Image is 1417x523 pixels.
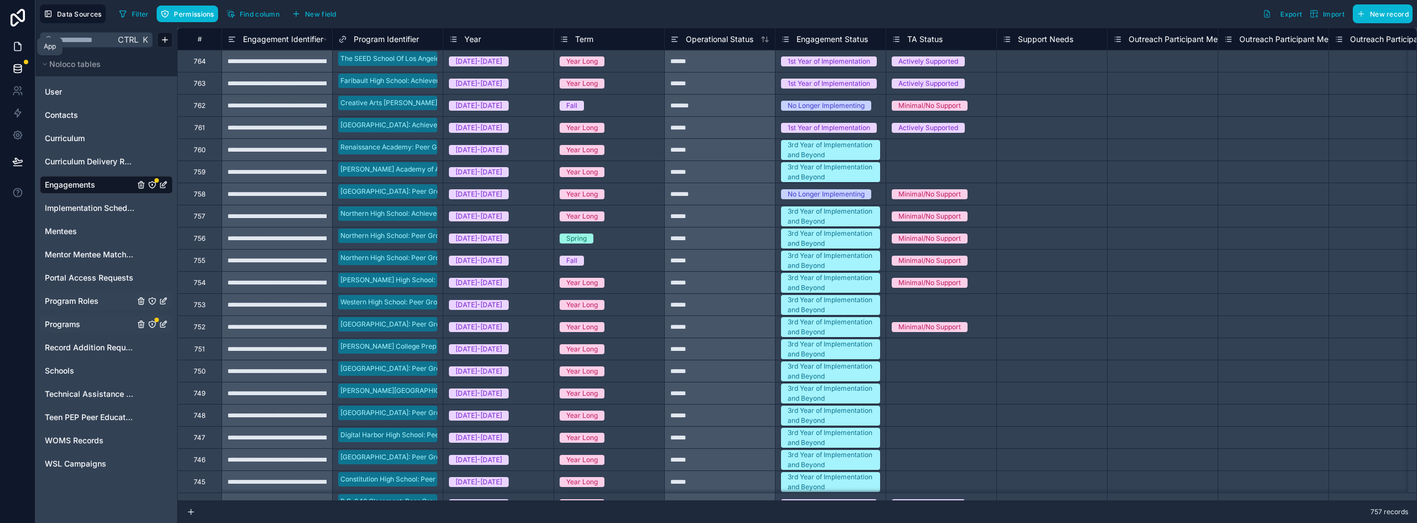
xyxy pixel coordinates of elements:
div: 744 [194,500,206,509]
div: 3rd Year of Implementation and Beyond [788,162,873,182]
div: Actively Supported [898,79,958,89]
div: P.S. 042 Claremont: Peer Group Connection Elementary School [340,496,540,506]
div: [DATE]-[DATE] [456,167,502,177]
button: Find column [223,6,283,22]
div: Implementation Schedule [40,199,173,217]
div: Mentees [40,222,173,240]
div: Year Long [566,389,598,398]
div: 757 [194,212,205,221]
div: [DATE]-[DATE] [456,79,502,89]
div: Western High School: Peer Group Connection High School [340,297,522,307]
a: Contacts [45,110,135,121]
button: Export [1259,4,1306,23]
div: Year Long [566,123,598,133]
div: 750 [194,367,206,376]
button: New record [1353,4,1413,23]
div: 754 [194,278,206,287]
div: 3rd Year of Implementation and Beyond [788,406,873,426]
span: WOMS Records [45,435,104,446]
div: Teen PEP Peer Educator Enrollment [40,408,173,426]
div: [GEOGRAPHIC_DATA]: Peer Group Connection High School [340,319,525,329]
span: Engagements [45,179,95,190]
div: Year Long [566,167,598,177]
div: [PERSON_NAME] Academy of Arts and Business: Peer Group Connection Middle School [340,164,613,174]
div: 3rd Year of Implementation and Beyond [788,295,873,315]
span: WSL Campaigns [45,458,106,469]
div: No Longer Implementing [788,189,865,199]
span: User [45,86,62,97]
a: Program Roles [45,296,135,307]
a: Permissions [157,6,222,22]
span: Mentor Mentee Match Requests [45,249,135,260]
div: [DATE]-[DATE] [456,145,502,155]
div: 762 [194,101,205,110]
div: 764 [194,57,206,66]
div: Curriculum [40,130,173,147]
div: Faribault High School: Achievement Mentoring [340,76,486,86]
div: The SEED School Of Los Angeles County: Peer Group Connection High School [340,54,583,64]
div: Fall [566,101,577,111]
div: Year Long [566,300,598,310]
div: 746 [194,455,205,464]
div: Actively Supported [898,56,958,66]
div: Year Long [566,477,598,487]
div: 3rd Year of Implementation and Beyond [788,450,873,470]
div: Record Addition Requests [40,339,173,356]
div: Northern High School: Peer Group Connection High School [340,253,524,263]
div: 760 [194,146,206,154]
span: Schools [45,365,74,376]
div: App [44,42,56,51]
div: [DATE]-[DATE] [456,389,502,398]
span: New field [305,10,337,18]
span: Support Needs [1018,34,1073,45]
div: 3rd Year of Implementation and Beyond [788,140,873,160]
span: Outreach Participant Meeting Structure [1129,34,1272,45]
div: 3rd Year of Implementation and Beyond [788,361,873,381]
div: [GEOGRAPHIC_DATA]: Peer Group Connection High School [340,452,525,462]
span: Operational Status [686,34,753,45]
div: 752 [194,323,205,332]
a: Implementation Schedule [45,203,135,214]
a: New record [1348,4,1413,23]
a: Curriculum Delivery Records [45,156,135,167]
span: Teen PEP Peer Educator Enrollment [45,412,135,423]
div: 3rd Year of Implementation and Beyond [788,472,873,492]
div: Actively Supported [898,123,958,133]
div: Year Long [566,278,598,288]
div: [DATE]-[DATE] [456,411,502,421]
div: Technical Assistance Logs [40,385,173,403]
a: User [45,86,135,97]
div: Spring [566,234,587,244]
div: 747 [194,433,205,442]
div: Minimal/No Support [898,256,961,266]
a: Mentees [45,226,135,237]
div: WOMS Records [40,432,173,449]
a: Engagements [45,179,135,190]
div: 1st Year of Implementation [788,123,870,133]
div: [GEOGRAPHIC_DATA]: Peer Group Connection High School [340,187,525,196]
button: New field [288,6,340,22]
div: 758 [194,190,205,199]
div: 763 [194,79,205,88]
div: [DATE]-[DATE] [456,234,502,244]
span: Record Addition Requests [45,342,135,353]
div: [DATE]-[DATE] [456,499,502,509]
span: Technical Assistance Logs [45,389,135,400]
div: [PERSON_NAME][GEOGRAPHIC_DATA]: Custom [340,386,490,396]
span: Mentees [45,226,77,237]
div: Renaissance Academy: Peer Group Connection High School [340,142,528,152]
div: Curriculum Delivery Records [40,153,173,170]
div: 3rd Year of Implementation and Beyond [788,384,873,403]
span: K [141,36,149,44]
div: 3rd Year of Implementation and Beyond [788,206,873,226]
div: No Longer Implementing [788,101,865,111]
div: [DATE]-[DATE] [456,56,502,66]
div: 756 [194,234,205,243]
a: WOMS Records [45,435,135,446]
div: Engagements [40,176,173,194]
div: [DATE]-[DATE] [456,101,502,111]
span: Ctrl [117,33,139,46]
span: Engagement Status [797,34,868,45]
div: Year Long [566,189,598,199]
div: Year Long [566,366,598,376]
